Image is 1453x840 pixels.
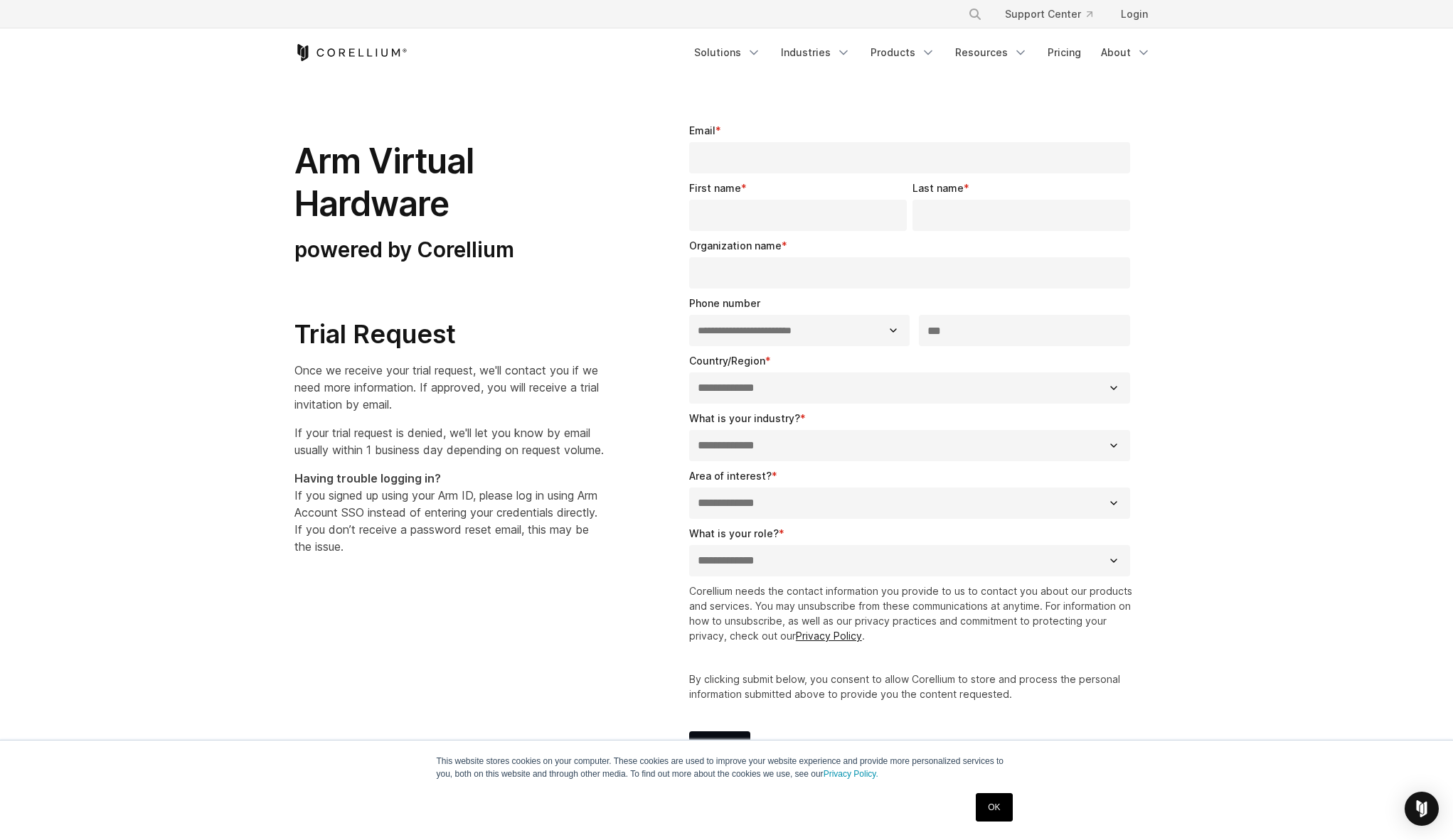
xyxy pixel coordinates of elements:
[294,237,604,264] h3: powered by Corellium
[912,182,964,194] span: Last name
[824,769,878,779] a: Privacy Policy.
[1109,1,1159,27] a: Login
[689,182,741,194] span: First name
[951,1,1159,27] div: Navigation Menu
[689,239,782,252] span: Organization name
[772,40,859,65] a: Industries
[294,140,604,225] h1: Arm Virtual Hardware
[294,471,441,485] strong: Having trouble logging in?
[962,1,988,27] button: Search
[947,40,1036,65] a: Resources
[686,40,770,65] a: Solutions
[796,630,862,642] a: Privacy Policy
[689,672,1137,701] p: By clicking submit below, you consent to allow Corellium to store and process the personal inform...
[1039,40,1090,65] a: Pricing
[976,793,1012,822] a: OK
[294,44,408,61] a: Corellium Home
[689,355,765,367] span: Country/Region
[689,124,715,136] span: Email
[686,40,1159,65] div: Navigation Menu
[294,426,604,457] span: If your trial request is denied, we'll let you know by email usually within 1 business day depend...
[437,755,1017,780] p: This website stores cookies on your computer. These cookies are used to improve your website expe...
[1405,792,1439,826] div: Open Intercom Messenger
[689,297,760,309] span: Phone number
[294,363,599,411] span: Once we receive your trial request, we'll contact you if we need more information. If approved, y...
[689,470,772,482] span: Area of interest?
[689,412,800,424] span: What is your industry?
[294,318,604,350] h2: Trial Request
[1092,40,1159,65] a: About
[294,471,597,554] span: If you signed up using your Arm ID, please log in using Arm Account SSO instead of entering your ...
[862,40,944,65] a: Products
[994,1,1104,27] a: Support Center
[689,527,779,539] span: What is your role?
[689,583,1137,643] p: Corellium needs the contact information you provide to us to contact you about our products and s...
